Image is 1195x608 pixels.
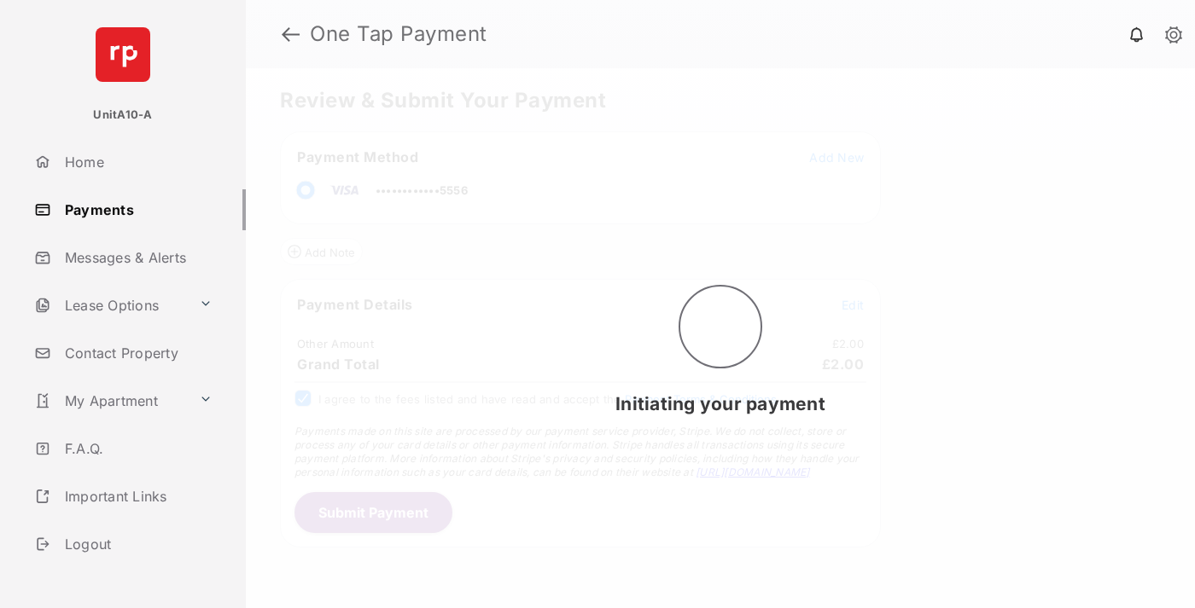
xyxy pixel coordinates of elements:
a: Logout [27,524,246,565]
a: Contact Property [27,333,246,373]
strong: One Tap Payment [310,24,487,44]
a: Payments [27,189,246,230]
a: Home [27,142,246,182]
a: My Apartment [27,380,192,421]
a: Lease Options [27,285,192,326]
img: svg+xml;base64,PHN2ZyB4bWxucz0iaHR0cDovL3d3dy53My5vcmcvMjAwMC9zdmciIHdpZHRoPSI2NCIgaGVpZ2h0PSI2NC... [96,27,150,82]
a: F.A.Q. [27,428,246,469]
a: Messages & Alerts [27,237,246,278]
span: Initiating your payment [615,393,825,414]
a: Important Links [27,476,219,517]
p: UnitA10-A [93,107,152,124]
